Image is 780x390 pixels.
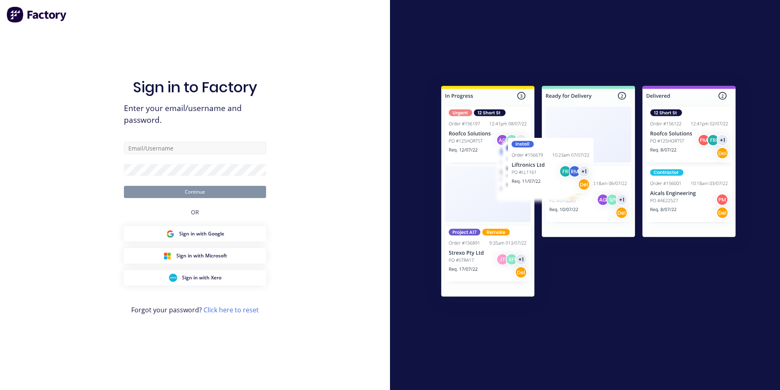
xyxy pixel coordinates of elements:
a: Click here to reset [204,305,259,314]
img: Factory [6,7,67,23]
span: Sign in with Google [179,230,224,237]
input: Email/Username [124,142,266,154]
img: Xero Sign in [169,274,177,282]
h1: Sign in to Factory [133,78,257,96]
img: Sign in [423,70,754,316]
button: Continue [124,186,266,198]
button: Microsoft Sign inSign in with Microsoft [124,248,266,264]
div: OR [191,198,199,226]
span: Sign in with Microsoft [176,252,227,259]
button: Xero Sign inSign in with Xero [124,270,266,285]
img: Microsoft Sign in [163,252,171,260]
button: Google Sign inSign in with Google [124,226,266,242]
span: Enter your email/username and password. [124,102,266,126]
span: Sign in with Xero [182,274,221,281]
img: Google Sign in [166,230,174,238]
span: Forgot your password? [131,305,259,315]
